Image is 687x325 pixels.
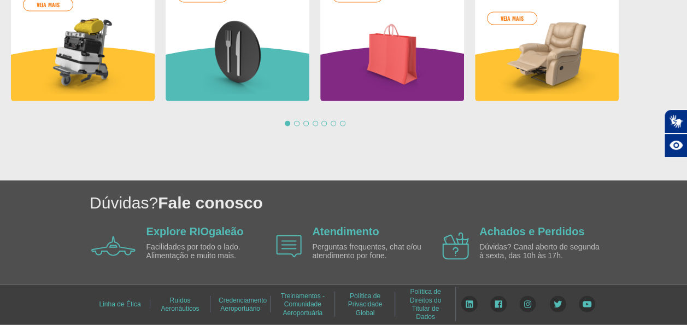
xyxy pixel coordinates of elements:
a: Política de Direitos do Titular de Dados [410,284,441,324]
img: roxoInformacoesUteis.svg [320,47,464,101]
p: Dúvidas? Canal aberto de segunda à sexta, das 10h às 17h. [479,243,605,260]
img: Twitter [549,296,566,312]
img: YouTube [579,296,595,312]
img: airplane icon [442,233,469,260]
img: airplane icon [91,236,136,256]
img: amareloInformacoesUteis.svg [11,47,155,101]
img: card%20informa%C3%A7%C3%B5es%208.png [178,16,297,94]
a: Política de Privacidade Global [348,288,383,321]
p: Perguntas frequentes, chat e/ou atendimento por fone. [312,243,438,260]
img: Facebook [490,296,507,312]
span: Fale conosco [158,194,263,212]
img: card%20informa%C3%A7%C3%B5es%201.png [23,16,143,94]
a: Treinamentos - Comunidade Aeroportuária [281,288,325,321]
img: amareloInformacoesUteis.svg [475,47,619,101]
p: Facilidades por todo o lado. Alimentação e muito mais. [146,243,272,260]
img: verdeInformacoesUteis.svg [166,47,309,101]
a: Linha de Ética [99,297,140,312]
a: Achados e Perdidos [479,225,584,237]
img: airplane icon [276,235,302,258]
a: Credenciamento Aeroportuário [219,293,267,316]
a: Explore RIOgaleão [146,225,244,237]
a: Atendimento [312,225,379,237]
img: card%20informa%C3%A7%C3%B5es%206.png [332,16,452,94]
button: Abrir tradutor de língua de sinais. [664,109,687,134]
img: Instagram [519,296,536,312]
a: Ruídos Aeronáuticos [161,293,199,316]
a: veja mais [487,12,537,25]
button: Abrir recursos assistivos. [664,134,687,158]
h1: Dúvidas? [90,191,687,214]
div: Plugin de acessibilidade da Hand Talk. [664,109,687,158]
img: LinkedIn [461,296,478,312]
img: card%20informa%C3%A7%C3%B5es%204.png [487,16,607,94]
